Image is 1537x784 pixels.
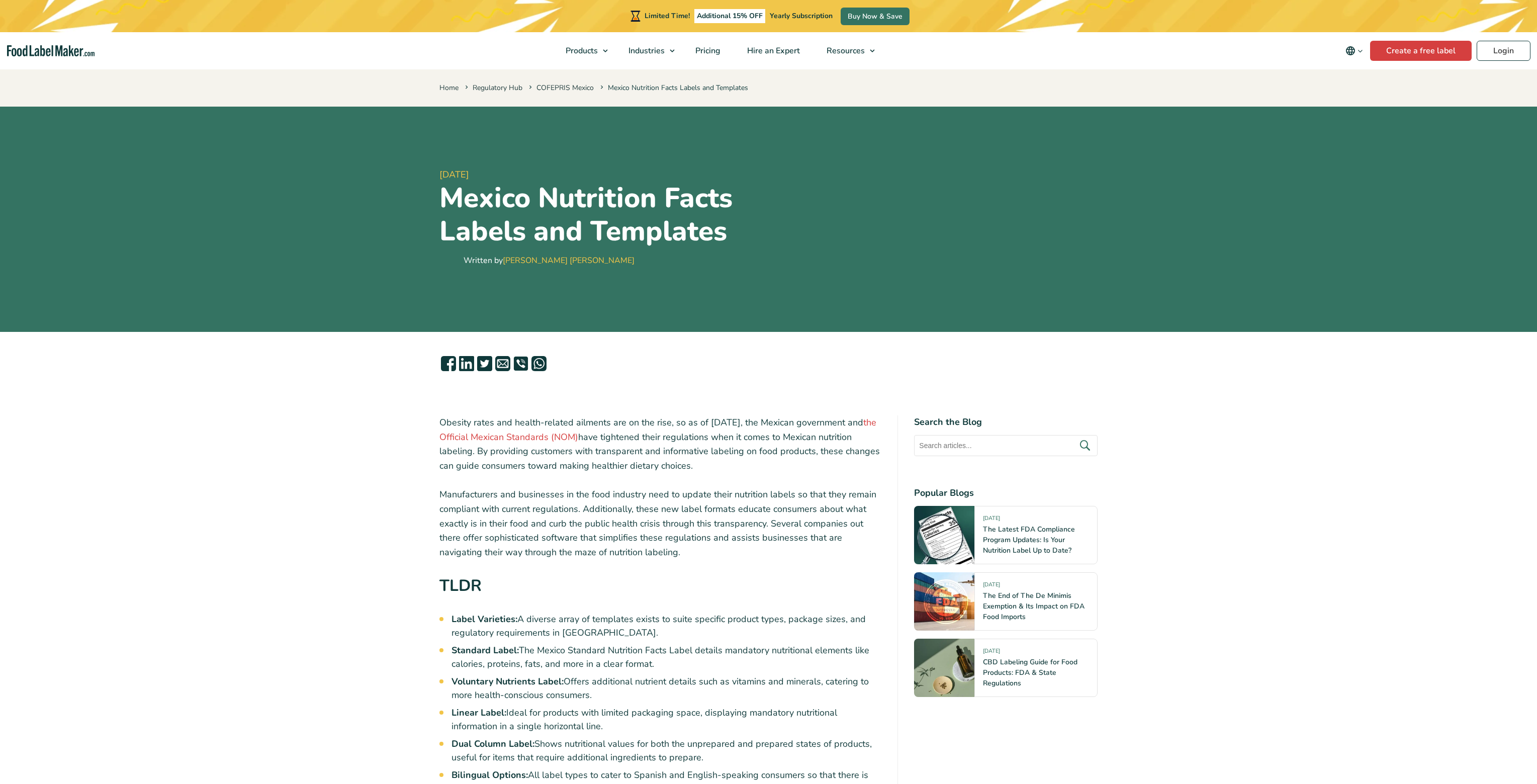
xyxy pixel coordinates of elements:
[914,486,1098,500] h4: Popular Blogs
[451,706,882,733] li: Ideal for products with limited packaging space, displaying mandatory nutritional information in ...
[451,675,564,687] strong: Voluntary Nutrients Label:
[682,32,732,69] a: Pricing
[813,32,880,69] a: Resources
[451,613,517,625] strong: Label Varieties:
[439,575,482,596] strong: TLDR
[536,83,594,93] a: COFEPRIS Mexico
[983,514,1000,526] span: [DATE]
[451,738,534,750] strong: Dual Column Label:
[824,45,866,56] span: Resources
[451,613,882,640] li: A diverse array of templates exists to suite specific product types, package sizes, and regulator...
[734,32,811,69] a: Hire an Expert
[553,32,613,69] a: Products
[439,487,882,560] p: Manufacturers and businesses in the food industry need to update their nutrition labels so that t...
[563,45,599,56] span: Products
[983,581,1000,592] span: [DATE]
[983,647,1000,659] span: [DATE]
[439,250,460,271] img: Maria Abi Hanna - Food Label Maker
[464,254,635,267] div: Written by
[439,182,765,248] h1: Mexico Nutrition Facts Labels and Templates
[983,657,1077,688] a: CBD Labeling Guide for Food Products: FDA & State Regulations
[615,32,680,69] a: Industries
[451,769,528,781] strong: Bilingual Options:
[692,45,721,56] span: Pricing
[983,525,1075,555] a: The Latest FDA Compliance Program Updates: Is Your Nutrition Label Up to Date?
[914,435,1098,456] input: Search articles...
[473,83,522,93] a: Regulatory Hub
[451,707,506,719] strong: Linear Label:
[598,83,748,93] span: Mexico Nutrition Facts Labels and Templates
[694,9,765,23] span: Additional 15% OFF
[1370,41,1472,61] a: Create a free label
[770,11,833,21] span: Yearly Subscription
[439,83,459,93] a: Home
[451,675,882,702] li: Offers additional nutrient details such as vitamins and minerals, catering to more health-conscio...
[439,168,765,182] span: [DATE]
[841,8,910,25] a: Buy Now & Save
[744,45,801,56] span: Hire an Expert
[451,644,519,656] strong: Standard Label:
[451,644,882,671] li: The Mexico Standard Nutrition Facts Label details mandatory nutritional elements like calories, p...
[983,591,1084,622] a: The End of The De Minimis Exemption & Its Impact on FDA Food Imports
[914,415,1098,429] h4: Search the Blog
[439,415,882,473] p: Obesity rates and health-related ailments are on the rise, so as of [DATE], the Mexican governmen...
[645,11,690,21] span: Limited Time!
[1477,41,1530,61] a: Login
[1338,41,1370,61] button: Change language
[439,416,876,443] a: the Official Mexican Standards (NOM)
[503,255,635,266] a: [PERSON_NAME] [PERSON_NAME]
[451,737,882,764] li: Shows nutritional values for both the unprepared and prepared states of products, useful for item...
[625,45,666,56] span: Industries
[7,45,95,57] a: Food Label Maker homepage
